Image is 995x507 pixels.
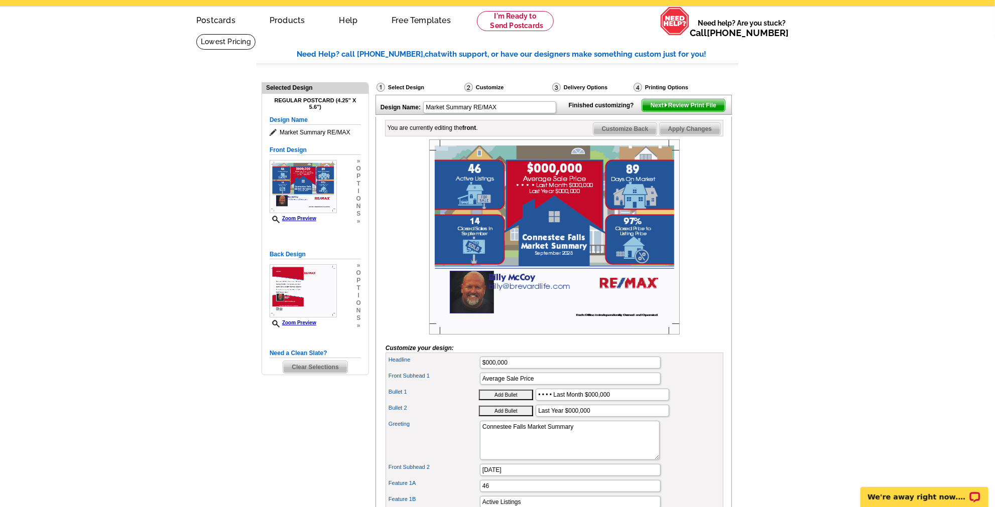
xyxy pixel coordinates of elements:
[356,292,361,299] span: i
[389,404,479,412] label: Bullet 2
[270,264,337,317] img: Z18899010_00001_2.jpg
[356,165,361,173] span: o
[270,97,361,110] h4: Regular Postcard (4.25" x 5.6")
[479,390,533,400] button: Add Bullet
[690,28,789,38] span: Call
[389,356,479,364] label: Headline
[660,7,690,36] img: help
[462,124,476,131] b: front
[180,8,252,31] a: Postcards
[425,50,441,59] span: chat
[356,195,361,203] span: o
[707,28,789,38] a: [PHONE_NUMBER]
[356,173,361,180] span: p
[356,262,361,269] span: »
[356,277,361,284] span: p
[464,83,473,92] img: Customize
[376,82,463,95] div: Select Design
[376,8,467,31] a: Free Templates
[551,82,633,92] div: Delivery Options
[389,420,479,428] label: Greeting
[356,188,361,195] span: i
[463,82,551,95] div: Customize
[381,104,421,111] strong: Design Name:
[642,99,725,111] span: Next Review Print File
[356,203,361,210] span: n
[323,8,374,31] a: Help
[270,127,361,137] span: Market Summary RE/MAX
[262,83,368,92] div: Selected Design
[270,320,316,325] a: Zoom Preview
[270,145,361,155] h5: Front Design
[690,18,794,38] span: Need help? Are you stuck?
[593,123,657,135] span: Customize Back
[389,495,479,503] label: Feature 1B
[270,160,337,213] img: Z18899010_00001_1.jpg
[634,83,642,92] img: Printing Options & Summary
[356,299,361,307] span: o
[270,216,316,221] a: Zoom Preview
[377,83,385,92] img: Select Design
[356,284,361,292] span: t
[389,463,479,471] label: Front Subhead 2
[283,361,347,373] span: Clear Selections
[386,345,454,352] i: Customize your design:
[356,307,361,314] span: n
[356,180,361,188] span: t
[479,406,533,416] button: Add Bullet
[356,218,361,225] span: »
[297,49,738,60] div: Need Help? call [PHONE_NUMBER], with support, or have our designers make something custom just fo...
[854,475,995,507] iframe: LiveChat chat widget
[389,479,479,487] label: Feature 1A
[633,82,722,92] div: Printing Options
[356,314,361,322] span: s
[660,123,720,135] span: Apply Changes
[388,123,478,132] div: You are currently editing the .
[270,115,361,125] h5: Design Name
[356,210,361,218] span: s
[356,157,361,165] span: »
[270,349,361,358] h5: Need a Clean Slate?
[429,139,680,334] img: Z18899010_00001_1.jpg
[356,269,361,277] span: o
[664,103,668,107] img: button-next-arrow-white.png
[569,102,640,109] strong: Finished customizing?
[270,250,361,259] h5: Back Design
[356,322,361,329] span: »
[389,372,479,380] label: Front Subhead 1
[389,388,479,396] label: Bullet 1
[480,421,660,460] textarea: Connestee Falls Market Summary
[552,83,561,92] img: Delivery Options
[254,8,321,31] a: Products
